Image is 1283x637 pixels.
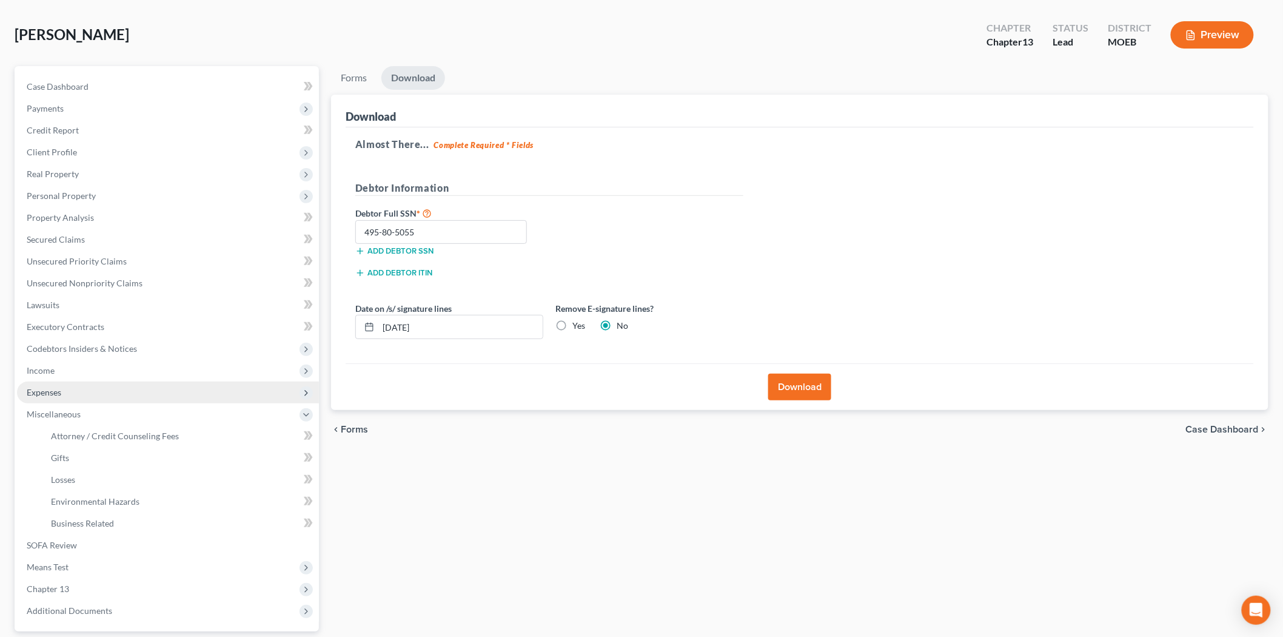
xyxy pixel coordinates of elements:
h5: Almost There... [355,137,1244,152]
div: Download [346,109,396,124]
a: Download [381,66,445,90]
span: Codebtors Insiders & Notices [27,343,137,354]
i: chevron_left [331,425,341,434]
span: Business Related [51,518,114,528]
a: Gifts [41,447,319,469]
a: Attorney / Credit Counseling Fees [41,425,319,447]
span: Case Dashboard [1186,425,1259,434]
input: XXX-XX-XXXX [355,220,527,244]
a: SOFA Review [17,534,319,556]
a: Property Analysis [17,207,319,229]
span: Expenses [27,387,61,397]
button: Preview [1171,21,1254,49]
span: Personal Property [27,190,96,201]
span: Losses [51,474,75,485]
span: Payments [27,103,64,113]
span: Environmental Hazards [51,496,139,507]
label: Date on /s/ signature lines [355,302,452,315]
label: Yes [572,320,585,332]
span: Additional Documents [27,605,112,616]
span: Property Analysis [27,212,94,223]
span: Miscellaneous [27,409,81,419]
a: Case Dashboard chevron_right [1186,425,1268,434]
label: No [617,320,628,332]
a: Unsecured Priority Claims [17,251,319,272]
span: 13 [1022,36,1033,47]
span: Secured Claims [27,234,85,244]
button: Add debtor ITIN [355,268,432,278]
span: Executory Contracts [27,322,104,332]
span: Forms [341,425,368,434]
a: Forms [331,66,377,90]
a: Lawsuits [17,294,319,316]
label: Remove E-signature lines? [555,302,743,315]
span: Real Property [27,169,79,179]
div: Lead [1053,35,1088,49]
span: Case Dashboard [27,81,89,92]
span: Lawsuits [27,300,59,310]
h5: Debtor Information [355,181,743,196]
input: MM/DD/YYYY [378,315,543,339]
span: Chapter 13 [27,584,69,594]
a: Unsecured Nonpriority Claims [17,272,319,294]
strong: Complete Required * Fields [434,140,534,150]
i: chevron_right [1259,425,1268,434]
div: Chapter [987,35,1033,49]
button: Add debtor SSN [355,246,434,256]
span: Income [27,365,55,376]
div: MOEB [1108,35,1151,49]
button: Download [768,374,831,400]
a: Case Dashboard [17,76,319,98]
div: Status [1053,21,1088,35]
div: Open Intercom Messenger [1242,596,1271,625]
a: Environmental Hazards [41,491,319,513]
div: Chapter [987,21,1033,35]
span: Client Profile [27,147,77,157]
span: SOFA Review [27,540,77,550]
a: Executory Contracts [17,316,319,338]
span: Unsecured Nonpriority Claims [27,278,142,288]
span: Credit Report [27,125,79,135]
a: Secured Claims [17,229,319,251]
span: Attorney / Credit Counseling Fees [51,431,179,441]
button: chevron_left Forms [331,425,384,434]
span: [PERSON_NAME] [15,25,129,43]
span: Unsecured Priority Claims [27,256,127,266]
div: District [1108,21,1151,35]
a: Business Related [41,513,319,534]
a: Credit Report [17,120,319,141]
a: Losses [41,469,319,491]
label: Debtor Full SSN [349,206,549,220]
span: Means Test [27,562,69,572]
span: Gifts [51,453,69,463]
